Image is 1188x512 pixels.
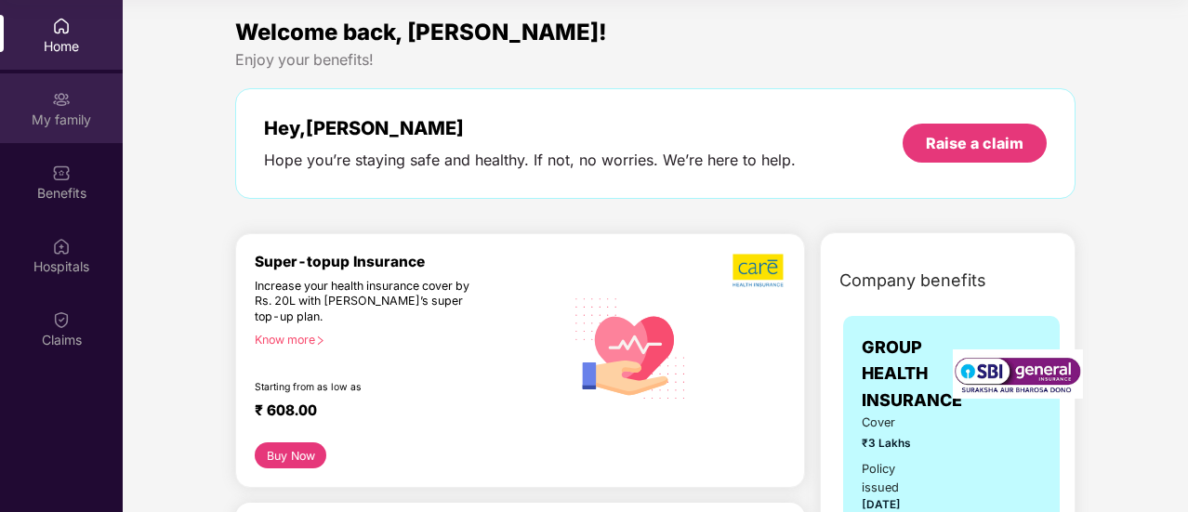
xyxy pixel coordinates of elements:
span: right [315,335,325,346]
img: svg+xml;base64,PHN2ZyB4bWxucz0iaHR0cDovL3d3dy53My5vcmcvMjAwMC9zdmciIHhtbG5zOnhsaW5rPSJodHRwOi8vd3... [564,280,697,414]
img: svg+xml;base64,PHN2ZyBpZD0iQ2xhaW0iIHhtbG5zPSJodHRwOi8vd3d3LnczLm9yZy8yMDAwL3N2ZyIgd2lkdGg9IjIwIi... [52,310,71,329]
span: Company benefits [839,268,986,294]
span: Welcome back, [PERSON_NAME]! [235,19,607,46]
img: svg+xml;base64,PHN2ZyBpZD0iSG9zcGl0YWxzIiB4bWxucz0iaHR0cDovL3d3dy53My5vcmcvMjAwMC9zdmciIHdpZHRoPS... [52,237,71,256]
img: svg+xml;base64,PHN2ZyBpZD0iQmVuZWZpdHMiIHhtbG5zPSJodHRwOi8vd3d3LnczLm9yZy8yMDAwL3N2ZyIgd2lkdGg9Ij... [52,164,71,182]
div: Know more [255,333,553,346]
span: Cover [862,414,930,432]
div: Starting from as low as [255,381,485,394]
span: GROUP HEALTH INSURANCE [862,335,962,414]
span: ₹3 Lakhs [862,435,930,453]
div: ₹ 608.00 [255,401,546,424]
img: svg+xml;base64,PHN2ZyBpZD0iSG9tZSIgeG1sbnM9Imh0dHA6Ly93d3cudzMub3JnLzIwMDAvc3ZnIiB3aWR0aD0iMjAiIG... [52,17,71,35]
div: Increase your health insurance cover by Rs. 20L with [PERSON_NAME]’s super top-up plan. [255,279,484,325]
div: Hey, [PERSON_NAME] [264,117,796,139]
span: [DATE] [862,498,901,511]
div: Enjoy your benefits! [235,50,1076,70]
div: Raise a claim [926,133,1023,153]
img: insurerLogo [953,349,1083,399]
div: Hope you’re staying safe and healthy. If not, no worries. We’re here to help. [264,151,796,170]
button: Buy Now [255,442,326,468]
div: Super-topup Insurance [255,253,564,270]
img: svg+xml;base64,PHN2ZyB3aWR0aD0iMjAiIGhlaWdodD0iMjAiIHZpZXdCb3g9IjAgMCAyMCAyMCIgZmlsbD0ibm9uZSIgeG... [52,90,71,109]
div: Policy issued [862,460,930,497]
img: b5dec4f62d2307b9de63beb79f102df3.png [733,253,785,288]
